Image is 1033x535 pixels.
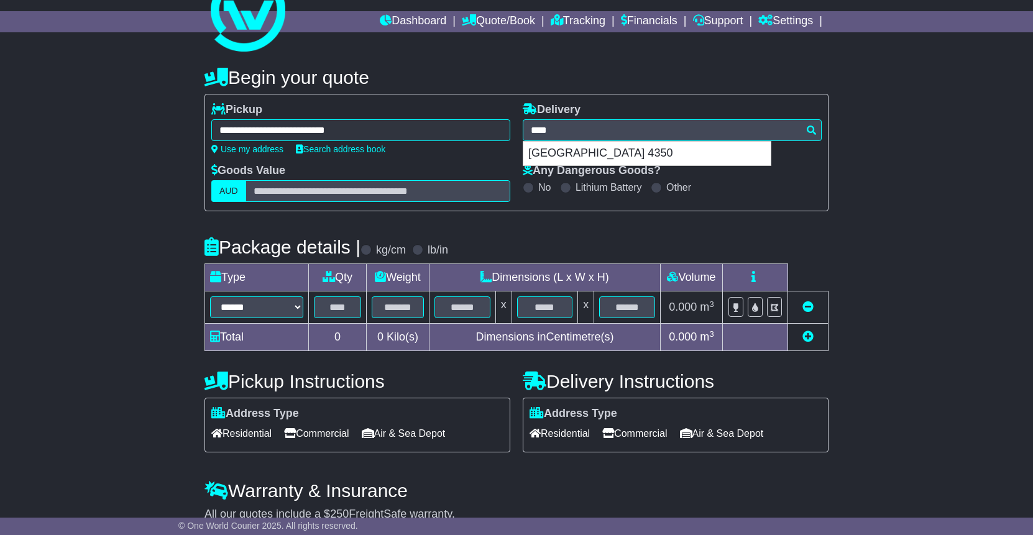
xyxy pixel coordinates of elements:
label: Any Dangerous Goods? [523,164,661,178]
span: Commercial [284,424,349,443]
td: Qty [309,264,367,291]
h4: Pickup Instructions [204,371,510,391]
div: [GEOGRAPHIC_DATA] 4350 [523,142,771,165]
span: Commercial [602,424,667,443]
a: Settings [758,11,813,32]
label: Pickup [211,103,262,117]
label: Address Type [211,407,299,421]
td: Total [205,324,309,351]
h4: Begin your quote [204,67,829,88]
span: Air & Sea Depot [362,424,446,443]
label: Goods Value [211,164,285,178]
h4: Delivery Instructions [523,371,829,391]
td: Dimensions in Centimetre(s) [429,324,660,351]
span: Air & Sea Depot [680,424,764,443]
h4: Package details | [204,237,360,257]
label: kg/cm [376,244,406,257]
label: lb/in [428,244,448,257]
span: 0.000 [669,331,697,343]
label: Delivery [523,103,581,117]
a: Dashboard [380,11,446,32]
span: m [700,331,714,343]
span: 0 [377,331,383,343]
span: 0.000 [669,301,697,313]
label: No [538,181,551,193]
td: x [495,291,512,324]
a: Use my address [211,144,283,154]
a: Remove this item [802,301,814,313]
span: Residential [211,424,272,443]
span: m [700,301,714,313]
a: Search address book [296,144,385,154]
td: Type [205,264,309,291]
a: Financials [621,11,677,32]
td: Weight [367,264,429,291]
td: Dimensions (L x W x H) [429,264,660,291]
a: Support [693,11,743,32]
span: 250 [330,508,349,520]
td: x [578,291,594,324]
td: Kilo(s) [367,324,429,351]
sup: 3 [709,329,714,339]
label: AUD [211,180,246,202]
a: Add new item [802,331,814,343]
sup: 3 [709,300,714,309]
a: Tracking [551,11,605,32]
div: All our quotes include a $ FreightSafe warranty. [204,508,829,521]
label: Lithium Battery [576,181,642,193]
typeahead: Please provide city [523,119,822,141]
label: Other [666,181,691,193]
h4: Warranty & Insurance [204,480,829,501]
span: © One World Courier 2025. All rights reserved. [178,521,358,531]
td: Volume [660,264,722,291]
a: Quote/Book [462,11,535,32]
label: Address Type [530,407,617,421]
span: Residential [530,424,590,443]
td: 0 [309,324,367,351]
